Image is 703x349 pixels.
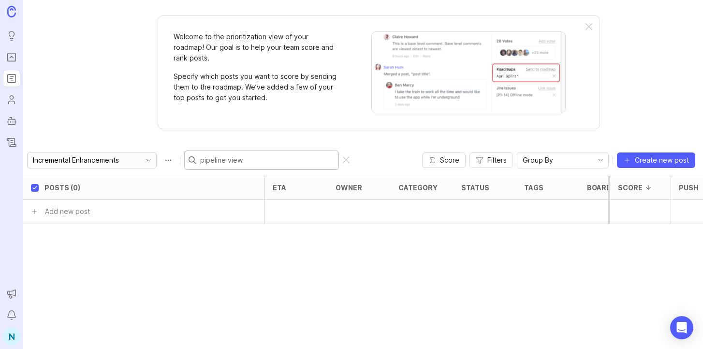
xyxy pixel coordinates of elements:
div: status [461,184,489,191]
span: Score [440,155,459,165]
img: Canny Home [7,6,16,17]
a: Changelog [3,134,20,151]
input: Search... [200,155,335,166]
input: Incremental Enhancements [33,155,140,166]
div: toggle menu [517,152,609,168]
button: Score [422,152,466,168]
div: toggle menu [27,152,157,168]
a: Autopilot [3,112,20,130]
span: Filters [487,155,507,165]
div: owner [336,184,362,191]
div: category [398,184,438,191]
button: Filters [469,152,513,168]
p: Welcome to the prioritization view of your roadmap! Our goal is to help your team score and rank ... [174,31,338,63]
a: Ideas [3,27,20,45]
div: Open Intercom Messenger [670,316,693,339]
span: Create new post [635,155,689,165]
div: Posts (0) [44,184,80,191]
button: N [3,328,20,345]
div: tags [524,184,543,191]
button: Announcements [3,285,20,303]
div: Push [679,184,699,191]
svg: toggle icon [141,156,156,164]
a: Portal [3,48,20,66]
span: Group By [523,155,553,166]
button: Notifications [3,306,20,324]
img: When viewing a post, you can send it to a roadmap [371,31,566,113]
button: Roadmap options [161,152,176,168]
div: board [587,184,612,191]
div: Add new post [45,206,90,217]
p: Specify which posts you want to score by sending them to the roadmap. We’ve added a few of your t... [174,71,338,103]
div: eta [273,184,286,191]
div: Score [618,184,643,191]
svg: toggle icon [593,156,608,164]
a: Roadmaps [3,70,20,87]
button: Create new post [617,152,695,168]
a: Users [3,91,20,108]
